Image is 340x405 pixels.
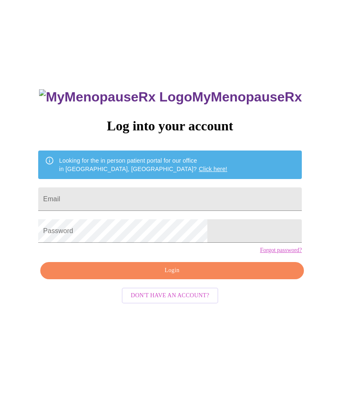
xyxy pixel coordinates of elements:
a: Click here! [199,166,228,172]
h3: MyMenopauseRx [39,89,302,105]
h3: Log into your account [38,118,302,134]
button: Don't have an account? [122,288,219,304]
a: Don't have an account? [120,291,221,299]
span: Don't have an account? [131,291,209,301]
div: Looking for the in person patient portal for our office in [GEOGRAPHIC_DATA], [GEOGRAPHIC_DATA]? [59,153,228,177]
img: MyMenopauseRx Logo [39,89,192,105]
button: Login [40,262,304,279]
span: Login [50,265,294,276]
a: Forgot password? [260,247,302,254]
